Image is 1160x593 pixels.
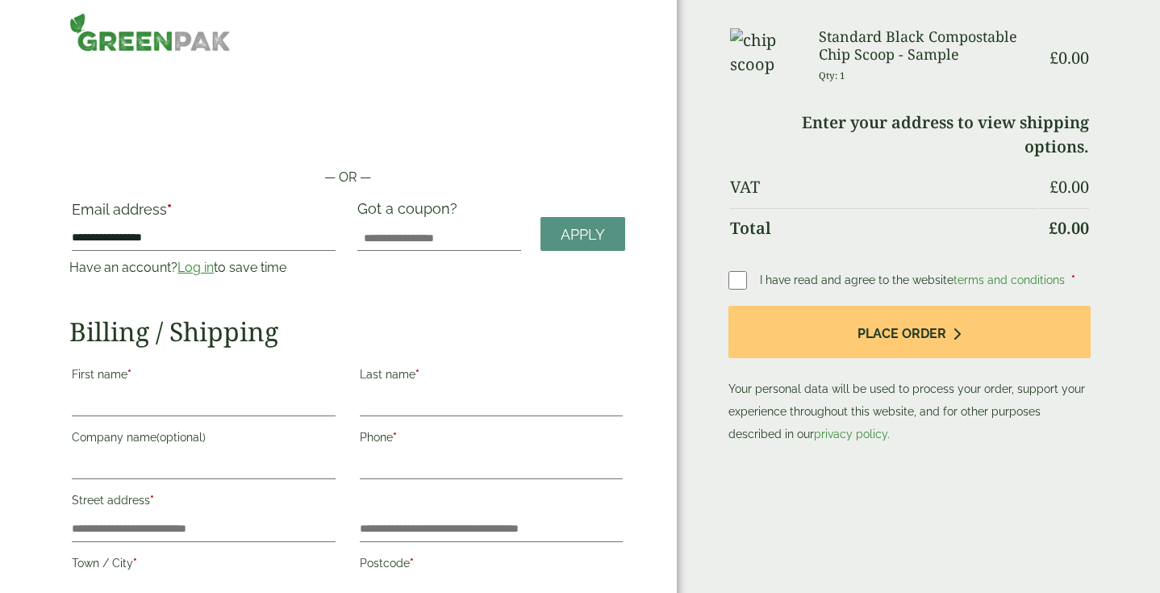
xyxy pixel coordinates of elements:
[72,426,335,453] label: Company name
[156,431,206,444] span: (optional)
[1049,47,1058,69] span: £
[1049,176,1058,198] span: £
[69,316,625,347] h2: Billing / Shipping
[133,557,137,570] abbr: required
[728,306,1091,445] p: Your personal data will be used to process your order, support your experience throughout this we...
[819,28,1037,63] h3: Standard Black Compostable Chip Scoop - Sample
[1049,217,1058,239] span: £
[69,168,625,187] p: — OR —
[410,557,414,570] abbr: required
[360,552,623,579] label: Postcode
[72,489,335,516] label: Street address
[69,116,625,148] iframe: Secure payment button frame
[953,274,1065,286] a: terms and conditions
[730,28,799,77] img: chip scoop
[72,363,335,390] label: First name
[561,226,605,244] span: Apply
[1049,47,1089,69] bdi: 0.00
[177,260,214,275] a: Log in
[1071,274,1075,286] abbr: required
[357,200,464,225] label: Got a coupon?
[540,217,625,252] a: Apply
[819,69,845,81] small: Qty: 1
[167,201,172,218] abbr: required
[127,368,131,381] abbr: required
[730,208,1037,248] th: Total
[72,203,335,225] label: Email address
[393,431,397,444] abbr: required
[1049,176,1089,198] bdi: 0.00
[360,426,623,453] label: Phone
[415,368,419,381] abbr: required
[150,494,154,507] abbr: required
[730,168,1037,207] th: VAT
[69,258,337,278] p: Have an account? to save time
[814,428,887,441] a: privacy policy
[728,306,1091,358] button: Place order
[69,13,230,52] img: GreenPak Supplies
[72,552,335,579] label: Town / City
[760,274,1068,286] span: I have read and agree to the website
[730,103,1089,166] td: Enter your address to view shipping options.
[360,363,623,390] label: Last name
[1049,217,1089,239] bdi: 0.00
